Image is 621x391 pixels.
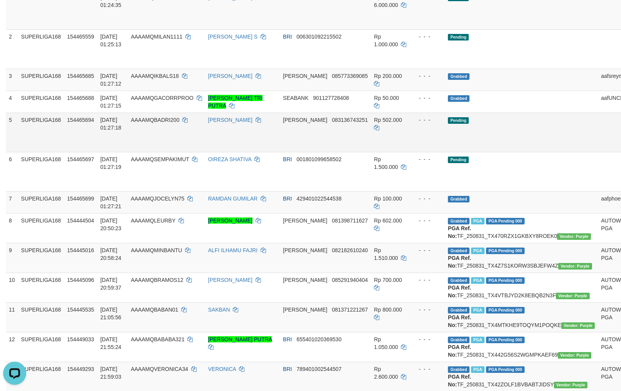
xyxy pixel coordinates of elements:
[332,247,368,253] span: Copy 082182610240 to clipboard
[18,191,64,213] td: SUPERLIGA168
[208,217,252,224] a: [PERSON_NAME]
[445,243,598,273] td: TF_250831_TX4Z7S1KORW3SBJEFW4Z
[67,336,94,342] span: 154449033
[100,34,121,47] span: [DATE] 01:25:13
[332,73,368,79] span: Copy 085773369085 to clipboard
[208,247,257,253] a: ALFI ILHAMU FAJRI
[486,248,525,254] span: PGA Pending
[283,366,292,372] span: BRI
[471,366,485,373] span: Marked by aafheankoy
[100,307,121,320] span: [DATE] 21:05:56
[18,29,64,69] td: SUPERLIGA168
[283,217,327,224] span: [PERSON_NAME]
[100,247,121,261] span: [DATE] 20:58:24
[67,117,94,123] span: 154465694
[374,195,402,202] span: Rp 100.000
[412,365,442,373] div: - - -
[6,302,18,332] td: 11
[18,113,64,152] td: SUPERLIGA168
[412,195,442,202] div: - - -
[448,366,470,373] span: Grabbed
[448,307,470,313] span: Grabbed
[412,217,442,224] div: - - -
[6,332,18,362] td: 12
[131,366,188,372] span: AAAAMQVERONICA34
[100,73,121,87] span: [DATE] 01:27:12
[448,34,469,40] span: Pending
[296,366,342,372] span: Copy 789401002544507 to clipboard
[448,277,470,284] span: Grabbed
[100,195,121,209] span: [DATE] 01:27:21
[448,314,471,328] b: PGA Ref. No:
[208,95,263,109] a: [PERSON_NAME] TRI PUTRA
[448,255,471,269] b: PGA Ref. No:
[332,277,368,283] span: Copy 085291940404 to clipboard
[208,73,252,79] a: [PERSON_NAME]
[208,117,252,123] a: [PERSON_NAME]
[100,366,121,380] span: [DATE] 21:59:03
[374,307,402,313] span: Rp 800.000
[67,366,94,372] span: 154449293
[18,152,64,191] td: SUPERLIGA168
[100,217,121,231] span: [DATE] 20:50:23
[448,95,470,102] span: Grabbed
[374,34,398,47] span: Rp 1.000.000
[100,156,121,170] span: [DATE] 01:27:19
[557,233,591,240] span: Vendor URL: https://trx4.1velocity.biz
[131,307,178,313] span: AAAAMQBABAN01
[374,336,398,350] span: Rp 1.050.000
[486,337,525,343] span: PGA Pending
[100,95,121,109] span: [DATE] 01:27:15
[283,95,308,101] span: SEABANK
[208,336,272,342] a: [PERSON_NAME] PUTRA
[332,117,368,123] span: Copy 083136743251 to clipboard
[471,307,485,313] span: Marked by aafheankoy
[18,213,64,243] td: SUPERLIGA168
[374,277,402,283] span: Rp 700.000
[332,307,368,313] span: Copy 081371221267 to clipboard
[471,337,485,343] span: Marked by aafheankoy
[445,302,598,332] td: TF_250831_TX4MTKHE9TOQYM1POQKE
[486,307,525,313] span: PGA Pending
[296,336,342,342] span: Copy 655401020369530 to clipboard
[283,117,327,123] span: [PERSON_NAME]
[448,218,470,224] span: Grabbed
[283,156,292,162] span: BRI
[208,307,230,313] a: SAKBAN
[486,277,525,284] span: PGA Pending
[131,117,179,123] span: AAAAMQBADRI200
[100,117,121,131] span: [DATE] 01:27:18
[283,34,292,40] span: BRI
[283,307,327,313] span: [PERSON_NAME]
[208,366,236,372] a: VERONICA
[412,246,442,254] div: - - -
[374,73,402,79] span: Rp 200.000
[208,277,252,283] a: [PERSON_NAME]
[208,156,251,162] a: OIREZA SHATIVA
[412,306,442,313] div: - - -
[6,91,18,113] td: 4
[67,95,94,101] span: 154465688
[67,277,94,283] span: 154445096
[448,73,470,80] span: Grabbed
[486,366,525,373] span: PGA Pending
[18,302,64,332] td: SUPERLIGA168
[486,218,525,224] span: PGA Pending
[6,69,18,91] td: 3
[131,247,182,253] span: AAAAMQMINBANTU
[471,277,485,284] span: Marked by aafheankoy
[131,336,184,342] span: AAAAMQBABABA321
[67,247,94,253] span: 154445016
[100,277,121,291] span: [DATE] 20:59:37
[374,247,398,261] span: Rp 1.510.000
[208,34,257,40] a: [PERSON_NAME] S
[374,117,402,123] span: Rp 502.000
[412,33,442,40] div: - - -
[283,247,327,253] span: [PERSON_NAME]
[412,94,442,102] div: - - -
[6,113,18,152] td: 5
[208,195,257,202] a: RAMDAN GUMILAR
[374,95,399,101] span: Rp 50.000
[448,337,470,343] span: Grabbed
[131,95,194,101] span: AAAAMQGACORRPROO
